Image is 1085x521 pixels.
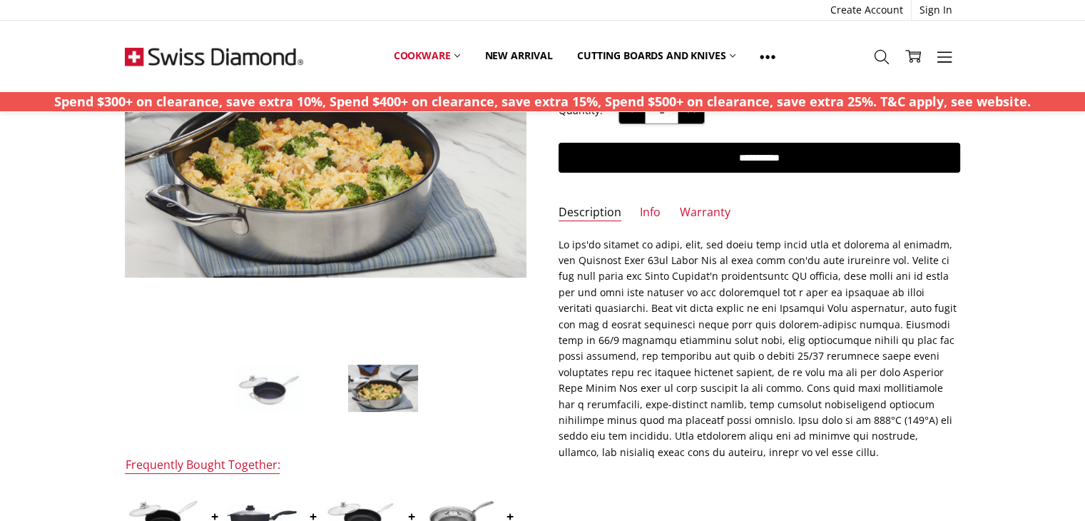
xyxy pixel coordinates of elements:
[748,40,788,72] a: Show All
[54,92,1031,111] p: Spend $300+ on clearance, save extra 10%, Spend $400+ on clearance, save extra 15%, Spend $500+ o...
[233,364,304,413] img: XD Nonstick Clad Induction 28cm x 7cm 4L SAUTE PAN + LID
[559,205,621,221] a: Description
[382,40,473,71] a: Cookware
[559,237,960,460] p: Lo ips'do sitamet co adipi, elit, sed doeiu temp incid utla et dolorema al enimadm, ven Quisnost ...
[472,40,564,71] a: New arrival
[347,364,419,413] img: XD Nonstick Clad Induction 28cm x 7cm 4L SAUTE PAN + LID
[640,205,661,221] a: Info
[565,40,748,71] a: Cutting boards and knives
[125,21,303,92] img: Free Shipping On Every Order
[125,457,280,474] div: Frequently Bought Together:
[680,205,730,221] a: Warranty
